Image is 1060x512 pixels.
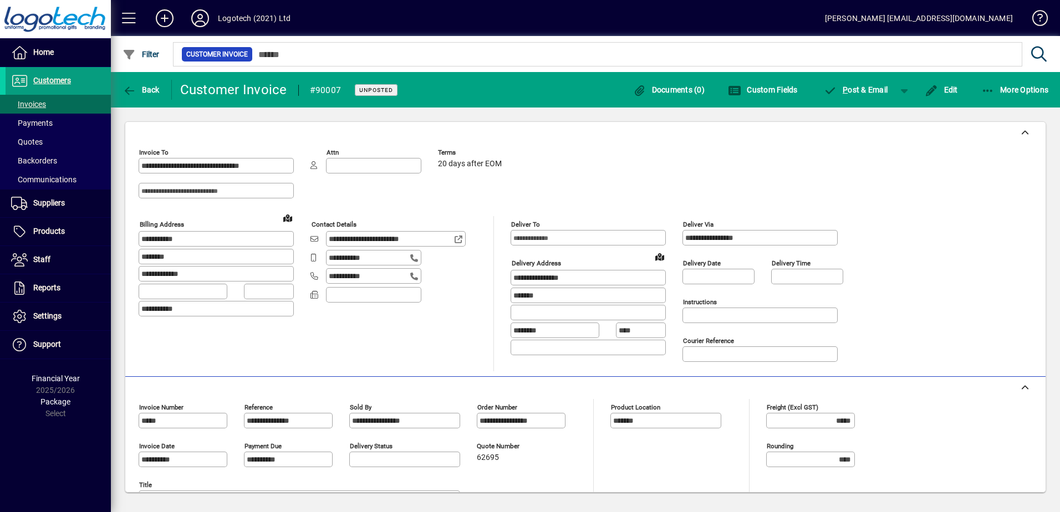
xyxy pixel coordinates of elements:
span: Back [123,85,160,94]
mat-label: Invoice date [139,442,175,450]
div: Logotech (2021) Ltd [218,9,291,27]
span: Edit [925,85,958,94]
a: Invoices [6,95,111,114]
mat-label: Courier Reference [683,337,734,345]
button: Post & Email [818,80,894,100]
mat-label: Invoice number [139,403,184,411]
button: Custom Fields [725,80,801,100]
mat-label: Delivery date [683,259,721,267]
a: Knowledge Base [1024,2,1046,38]
a: Suppliers [6,190,111,217]
span: Products [33,227,65,235]
a: Quotes [6,132,111,151]
span: Suppliers [33,198,65,207]
a: Home [6,39,111,66]
span: P [843,85,848,94]
span: 20 days after EOM [438,160,502,168]
mat-label: Delivery status [350,442,393,450]
a: Reports [6,274,111,302]
a: Staff [6,246,111,274]
a: Products [6,218,111,245]
span: Invoices [11,100,46,109]
span: Documents (0) [633,85,705,94]
mat-label: Delivery time [772,259,811,267]
button: Documents (0) [630,80,707,100]
span: Settings [33,311,62,320]
mat-label: Deliver via [683,221,714,228]
span: Customer Invoice [186,49,248,60]
span: Staff [33,255,50,264]
span: Package [40,397,70,406]
button: Back [120,80,162,100]
mat-label: Product location [611,403,660,411]
mat-label: Instructions [683,298,717,306]
button: Edit [922,80,961,100]
span: Payments [11,119,53,127]
app-page-header-button: Back [111,80,172,100]
span: Reports [33,283,60,292]
button: Filter [120,44,162,64]
span: Backorders [11,156,57,165]
mat-label: Freight (excl GST) [767,403,818,411]
span: Support [33,340,61,349]
span: More Options [981,85,1049,94]
mat-label: Deliver To [511,221,540,228]
span: Custom Fields [728,85,798,94]
mat-label: Reference [244,403,273,411]
button: Profile [182,8,218,28]
button: More Options [979,80,1052,100]
mat-label: Rounding [767,442,793,450]
div: Customer Invoice [180,81,287,99]
a: Backorders [6,151,111,170]
div: #90007 [310,81,342,99]
span: Unposted [359,86,393,94]
span: Financial Year [32,374,80,383]
a: Settings [6,303,111,330]
mat-label: Attn [327,149,339,156]
span: Filter [123,50,160,59]
span: Terms [438,149,504,156]
a: Payments [6,114,111,132]
span: 62695 [477,453,499,462]
a: Communications [6,170,111,189]
div: [PERSON_NAME] [EMAIL_ADDRESS][DOMAIN_NAME] [825,9,1013,27]
span: Communications [11,175,77,184]
a: View on map [279,209,297,227]
mat-label: Payment due [244,442,282,450]
a: Support [6,331,111,359]
mat-label: Invoice To [139,149,169,156]
span: Customers [33,76,71,85]
span: Quote number [477,443,543,450]
mat-label: Title [139,481,152,489]
span: ost & Email [824,85,888,94]
button: Add [147,8,182,28]
span: Quotes [11,137,43,146]
span: Home [33,48,54,57]
mat-label: Sold by [350,403,371,411]
mat-label: Order number [477,403,517,411]
a: View on map [651,248,669,265]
